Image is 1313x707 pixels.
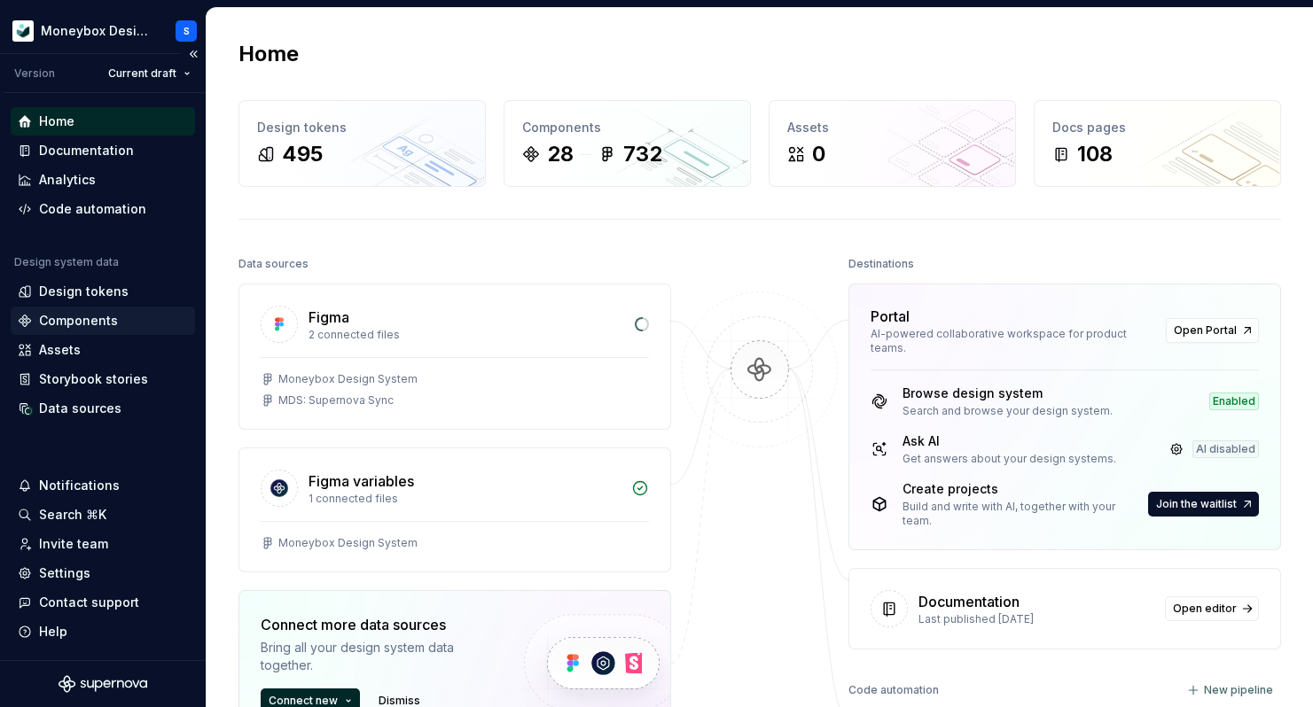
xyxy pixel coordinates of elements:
[11,394,195,423] a: Data sources
[918,612,1154,626] div: Last published [DATE]
[14,255,119,269] div: Design system data
[1156,497,1237,511] span: Join the waitlist
[1165,596,1259,621] a: Open editor
[11,195,195,223] a: Code automation
[181,42,206,66] button: Collapse sidebar
[11,471,195,500] button: Notifications
[871,306,910,327] div: Portal
[812,140,825,168] div: 0
[11,336,195,364] a: Assets
[547,140,574,168] div: 28
[309,328,624,342] div: 2 connected files
[918,591,1020,612] div: Documentation
[278,393,394,408] div: MDS: Supernova Sync
[1192,440,1259,458] div: AI disabled
[39,506,106,524] div: Search ⌘K
[903,480,1145,498] div: Create projects
[261,614,494,635] div: Connect more data sources
[11,277,195,306] a: Design tokens
[39,283,129,300] div: Design tokens
[39,564,90,582] div: Settings
[1166,318,1259,343] a: Open Portal
[1174,323,1237,338] span: Open Portal
[257,119,467,136] div: Design tokens
[39,142,134,159] div: Documentation
[871,327,1155,355] div: AI-powered collaborative workspace for product teams.
[39,341,81,359] div: Assets
[1148,492,1259,517] button: Join the waitlist
[848,678,939,703] div: Code automation
[903,432,1116,450] div: Ask AI
[39,370,148,388] div: Storybook stories
[11,166,195,194] a: Analytics
[184,24,190,38] div: S
[1052,119,1262,136] div: Docs pages
[11,559,195,587] a: Settings
[309,470,414,492] div: Figma variables
[903,500,1145,528] div: Build and write with AI, together with your team.
[59,675,147,693] svg: Supernova Logo
[903,452,1116,466] div: Get answers about your design systems.
[848,252,914,276] div: Destinations
[14,66,55,81] div: Version
[108,66,176,81] span: Current draft
[522,119,732,136] div: Components
[11,618,195,646] button: Help
[238,447,671,572] a: Figma variables1 connected filesMoneybox Design System
[39,171,96,189] div: Analytics
[4,12,202,50] button: Moneybox Design SystemS
[261,639,494,674] div: Bring all your design system data together.
[1077,140,1113,168] div: 108
[39,477,120,494] div: Notifications
[238,40,299,68] h2: Home
[787,119,997,136] div: Assets
[11,588,195,617] button: Contact support
[11,107,195,136] a: Home
[1209,392,1259,410] div: Enabled
[11,530,195,558] a: Invite team
[39,594,139,611] div: Contact support
[39,535,108,553] div: Invite team
[100,61,199,86] button: Current draft
[238,252,309,276] div: Data sources
[282,140,323,168] div: 495
[1034,100,1281,187] a: Docs pages108
[11,307,195,335] a: Components
[39,623,67,641] div: Help
[39,113,74,130] div: Home
[238,100,486,187] a: Design tokens495
[12,20,34,42] img: 9de6ca4a-8ec4-4eed-b9a2-3d312393a40a.png
[309,492,621,506] div: 1 connected files
[309,307,349,328] div: Figma
[11,501,195,529] button: Search ⌘K
[41,22,154,40] div: Moneybox Design System
[903,385,1113,402] div: Browse design system
[1204,683,1273,697] span: New pipeline
[11,365,195,393] a: Storybook stories
[769,100,1016,187] a: Assets0
[39,312,118,330] div: Components
[39,200,146,218] div: Code automation
[1173,602,1237,616] span: Open editor
[1182,678,1281,703] button: New pipeline
[238,284,671,430] a: Figma2 connected filesMoneybox Design SystemMDS: Supernova Sync
[903,404,1113,418] div: Search and browse your design system.
[504,100,751,187] a: Components28732
[11,136,195,165] a: Documentation
[39,400,121,417] div: Data sources
[623,140,662,168] div: 732
[278,536,418,550] div: Moneybox Design System
[278,372,418,386] div: Moneybox Design System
